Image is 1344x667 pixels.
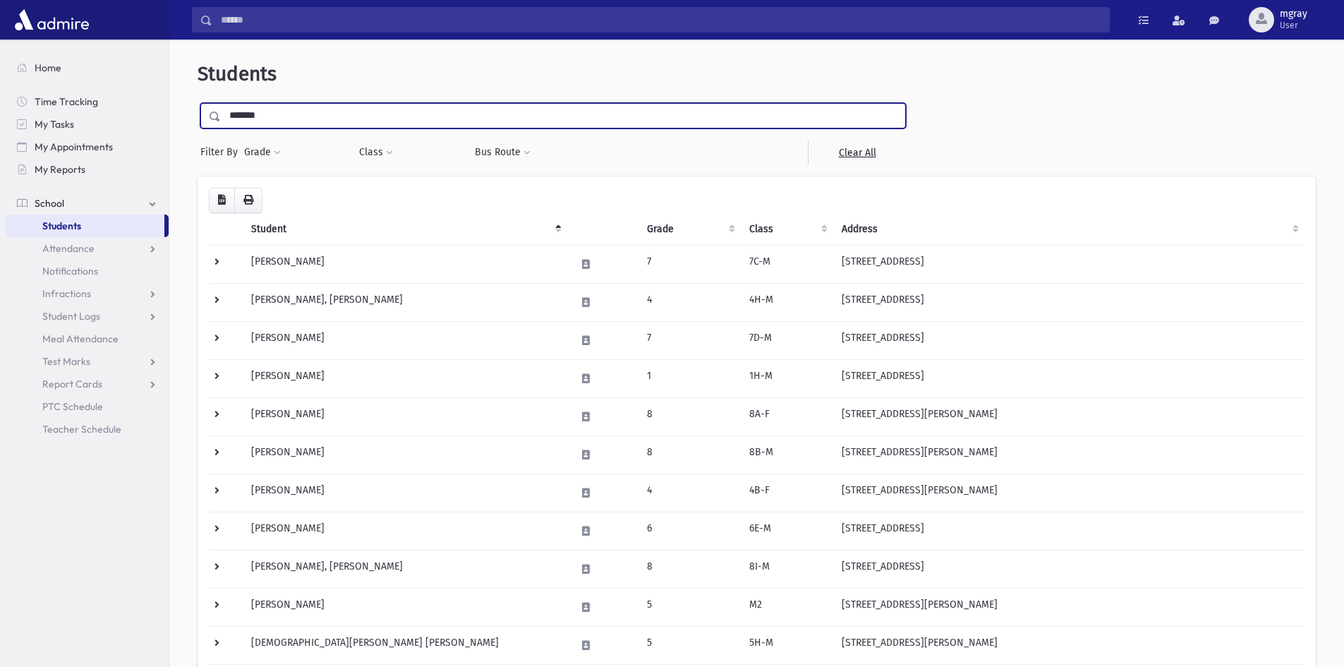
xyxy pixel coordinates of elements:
span: My Reports [35,163,85,176]
td: 8B-M [741,435,834,474]
button: Print [234,188,262,213]
a: Home [6,56,169,79]
input: Search [212,7,1109,32]
td: 4 [638,474,741,512]
td: [PERSON_NAME] [243,435,567,474]
td: [STREET_ADDRESS] [833,359,1304,397]
a: Notifications [6,260,169,282]
a: School [6,192,169,215]
td: M2 [741,588,834,626]
td: 4H-M [741,283,834,321]
td: 8 [638,550,741,588]
a: My Reports [6,158,169,181]
a: My Appointments [6,136,169,158]
td: [PERSON_NAME] [243,245,567,283]
span: PTC Schedule [42,400,103,413]
a: Time Tracking [6,90,169,113]
img: AdmirePro [11,6,92,34]
a: Report Cards [6,373,169,395]
span: Attendance [42,242,95,255]
td: 8 [638,397,741,435]
td: [PERSON_NAME] [243,512,567,550]
button: Bus Route [474,140,531,165]
td: [STREET_ADDRESS] [833,550,1304,588]
td: [PERSON_NAME] [243,359,567,397]
a: Attendance [6,237,169,260]
span: Test Marks [42,355,90,368]
span: Teacher Schedule [42,423,121,435]
td: 5 [638,588,741,626]
span: mgray [1280,8,1307,20]
td: 1H-M [741,359,834,397]
a: Students [6,215,164,237]
td: 4B-F [741,474,834,512]
button: Grade [243,140,281,165]
a: Test Marks [6,350,169,373]
button: CSV [209,188,235,213]
th: Class: activate to sort column ascending [741,213,834,246]
td: 7 [638,245,741,283]
td: 1 [638,359,741,397]
td: 7C-M [741,245,834,283]
span: Home [35,61,61,74]
td: 6E-M [741,512,834,550]
span: Students [42,220,81,232]
td: [PERSON_NAME] [243,397,567,435]
span: Filter By [200,145,243,160]
span: Notifications [42,265,98,277]
td: [STREET_ADDRESS][PERSON_NAME] [833,588,1304,626]
td: [STREET_ADDRESS] [833,512,1304,550]
a: Student Logs [6,305,169,328]
th: Address: activate to sort column ascending [833,213,1304,246]
td: 5H-M [741,626,834,664]
td: 8A-F [741,397,834,435]
td: [STREET_ADDRESS][PERSON_NAME] [833,474,1304,512]
a: PTC Schedule [6,395,169,418]
td: [STREET_ADDRESS][PERSON_NAME] [833,435,1304,474]
span: Report Cards [42,378,102,390]
td: [STREET_ADDRESS] [833,321,1304,359]
td: [STREET_ADDRESS] [833,283,1304,321]
td: [PERSON_NAME], [PERSON_NAME] [243,283,567,321]
td: [PERSON_NAME] [243,474,567,512]
td: 7 [638,321,741,359]
span: Students [198,62,277,85]
span: School [35,197,64,210]
a: Infractions [6,282,169,305]
td: [PERSON_NAME], [PERSON_NAME] [243,550,567,588]
span: Student Logs [42,310,100,323]
td: [DEMOGRAPHIC_DATA][PERSON_NAME] [PERSON_NAME] [243,626,567,664]
th: Grade: activate to sort column ascending [638,213,741,246]
span: My Appointments [35,140,113,153]
td: 8 [638,435,741,474]
td: 5 [638,626,741,664]
a: My Tasks [6,113,169,136]
span: Meal Attendance [42,332,119,345]
td: [STREET_ADDRESS][PERSON_NAME] [833,397,1304,435]
td: [PERSON_NAME] [243,588,567,626]
td: [PERSON_NAME] [243,321,567,359]
td: [STREET_ADDRESS][PERSON_NAME] [833,626,1304,664]
td: [STREET_ADDRESS] [833,245,1304,283]
button: Class [358,140,394,165]
a: Teacher Schedule [6,418,169,440]
td: 4 [638,283,741,321]
td: 6 [638,512,741,550]
th: Student: activate to sort column descending [243,213,567,246]
span: User [1280,20,1307,31]
td: 7D-M [741,321,834,359]
span: My Tasks [35,118,74,131]
a: Meal Attendance [6,328,169,350]
span: Infractions [42,287,91,300]
span: Time Tracking [35,95,98,108]
a: Clear All [808,140,906,165]
td: 8I-M [741,550,834,588]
